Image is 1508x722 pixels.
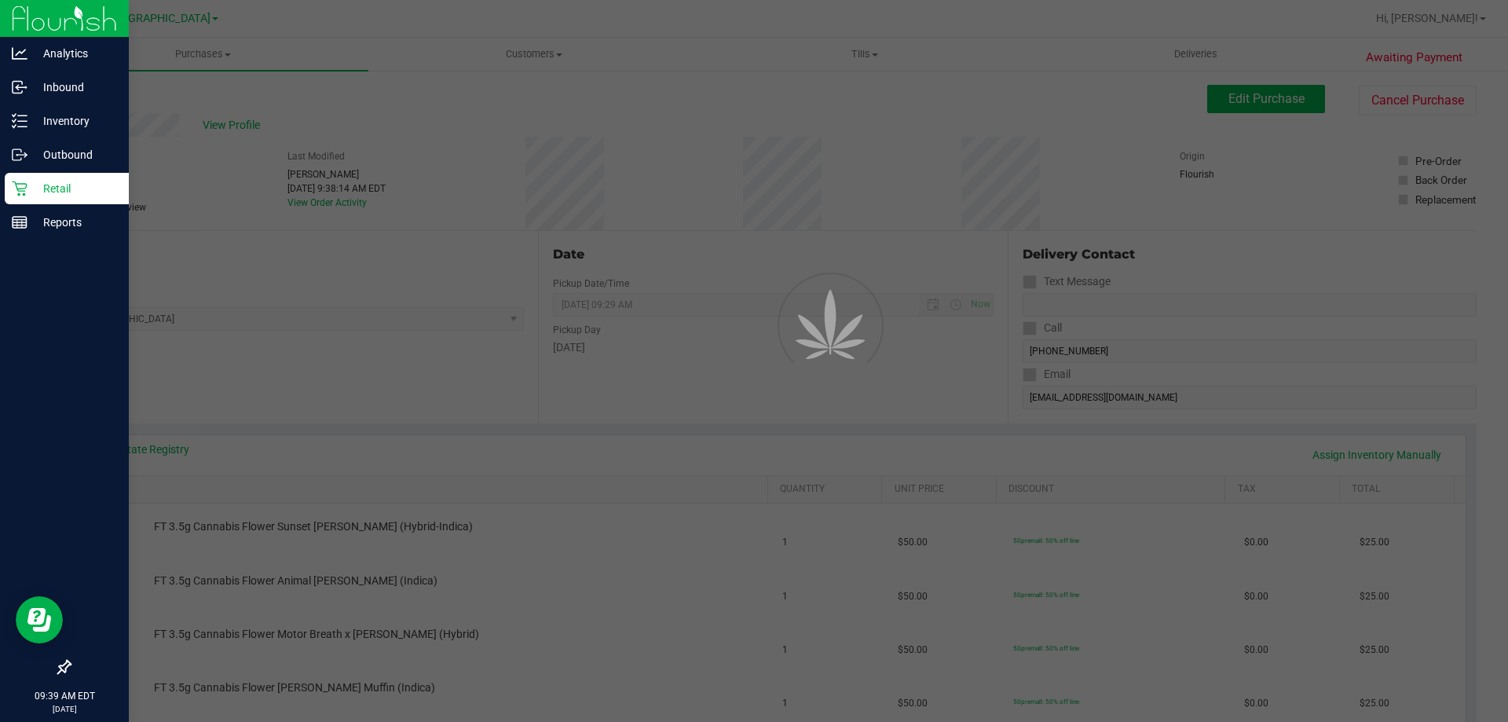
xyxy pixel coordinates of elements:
p: Inventory [27,112,122,130]
p: Analytics [27,44,122,63]
inline-svg: Inbound [12,79,27,95]
p: Outbound [27,145,122,164]
p: Reports [27,213,122,232]
p: Inbound [27,78,122,97]
inline-svg: Reports [12,214,27,230]
inline-svg: Outbound [12,147,27,163]
iframe: Resource center [16,596,63,643]
inline-svg: Analytics [12,46,27,61]
p: Retail [27,179,122,198]
inline-svg: Inventory [12,113,27,129]
inline-svg: Retail [12,181,27,196]
p: [DATE] [7,703,122,715]
p: 09:39 AM EDT [7,689,122,703]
